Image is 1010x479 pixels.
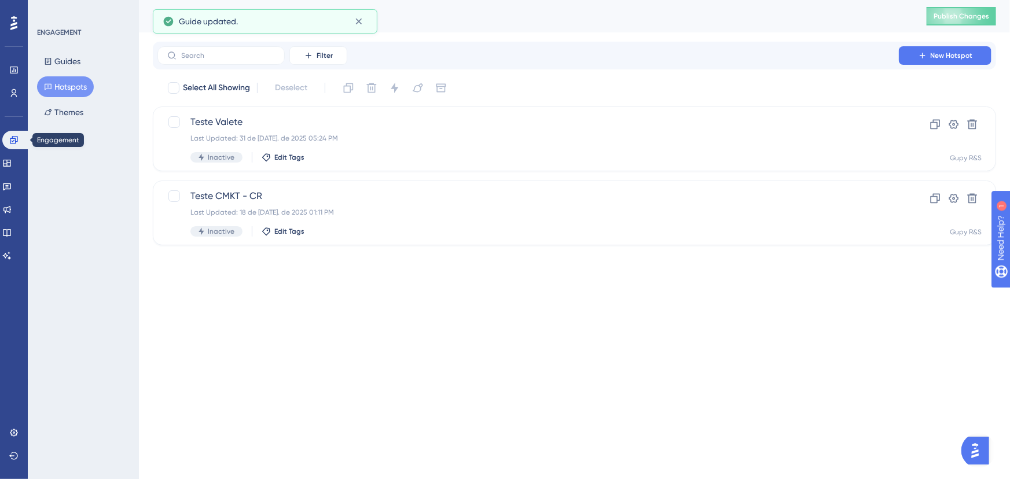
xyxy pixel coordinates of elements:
div: 1 [80,6,84,15]
span: Select All Showing [183,81,250,95]
span: Deselect [275,81,307,95]
span: Edit Tags [274,153,304,162]
div: Gupy R&S [950,153,982,163]
button: Hotspots [37,76,94,97]
span: Guide updated. [179,14,238,28]
span: Filter [317,51,333,60]
button: Deselect [265,78,318,98]
span: Inactive [208,153,234,162]
span: Teste Valete [190,115,866,129]
div: Gupy R&S [950,227,982,237]
div: ENGAGEMENT [37,28,81,37]
iframe: UserGuiding AI Assistant Launcher [961,433,996,468]
span: New Hotspot [931,51,973,60]
span: Inactive [208,227,234,236]
button: Edit Tags [262,153,304,162]
div: Last Updated: 18 de [DATE]. de 2025 01:11 PM [190,208,866,217]
span: Need Help? [27,3,72,17]
span: Teste CMKT - CR [190,189,866,203]
button: Guides [37,51,87,72]
span: Edit Tags [274,227,304,236]
span: Publish Changes [934,12,989,21]
button: New Hotspot [899,46,991,65]
button: Filter [289,46,347,65]
input: Search [181,51,275,60]
button: Publish Changes [927,7,996,25]
button: Edit Tags [262,227,304,236]
button: Themes [37,102,90,123]
div: Hotspots [153,8,898,24]
div: Last Updated: 31 de [DATE]. de 2025 05:24 PM [190,134,866,143]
